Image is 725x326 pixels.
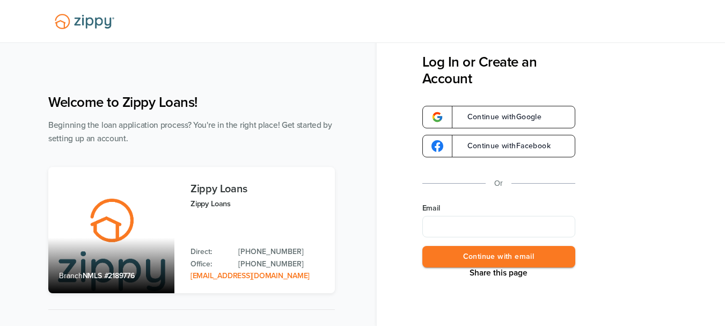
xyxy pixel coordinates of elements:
p: Zippy Loans [191,198,324,210]
a: google-logoContinue withFacebook [422,135,575,157]
img: google-logo [431,140,443,152]
span: Branch [59,271,83,280]
input: Email Address [422,216,575,237]
label: Email [422,203,575,214]
span: Continue with Google [457,113,542,121]
a: Email Address: zippyguide@zippymh.com [191,271,310,280]
img: google-logo [431,111,443,123]
button: Continue with email [422,246,575,268]
img: Lender Logo [48,9,121,34]
h3: Log In or Create an Account [422,54,575,87]
p: Direct: [191,246,228,258]
a: Office Phone: 512-975-2947 [238,258,324,270]
h1: Welcome to Zippy Loans! [48,94,335,111]
p: Or [494,177,503,190]
span: NMLS #2189776 [83,271,135,280]
span: Beginning the loan application process? You're in the right place! Get started by setting up an a... [48,120,332,143]
p: Office: [191,258,228,270]
button: Share This Page [466,267,531,278]
a: Direct Phone: 512-975-2947 [238,246,324,258]
span: Continue with Facebook [457,142,551,150]
a: google-logoContinue withGoogle [422,106,575,128]
h3: Zippy Loans [191,183,324,195]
